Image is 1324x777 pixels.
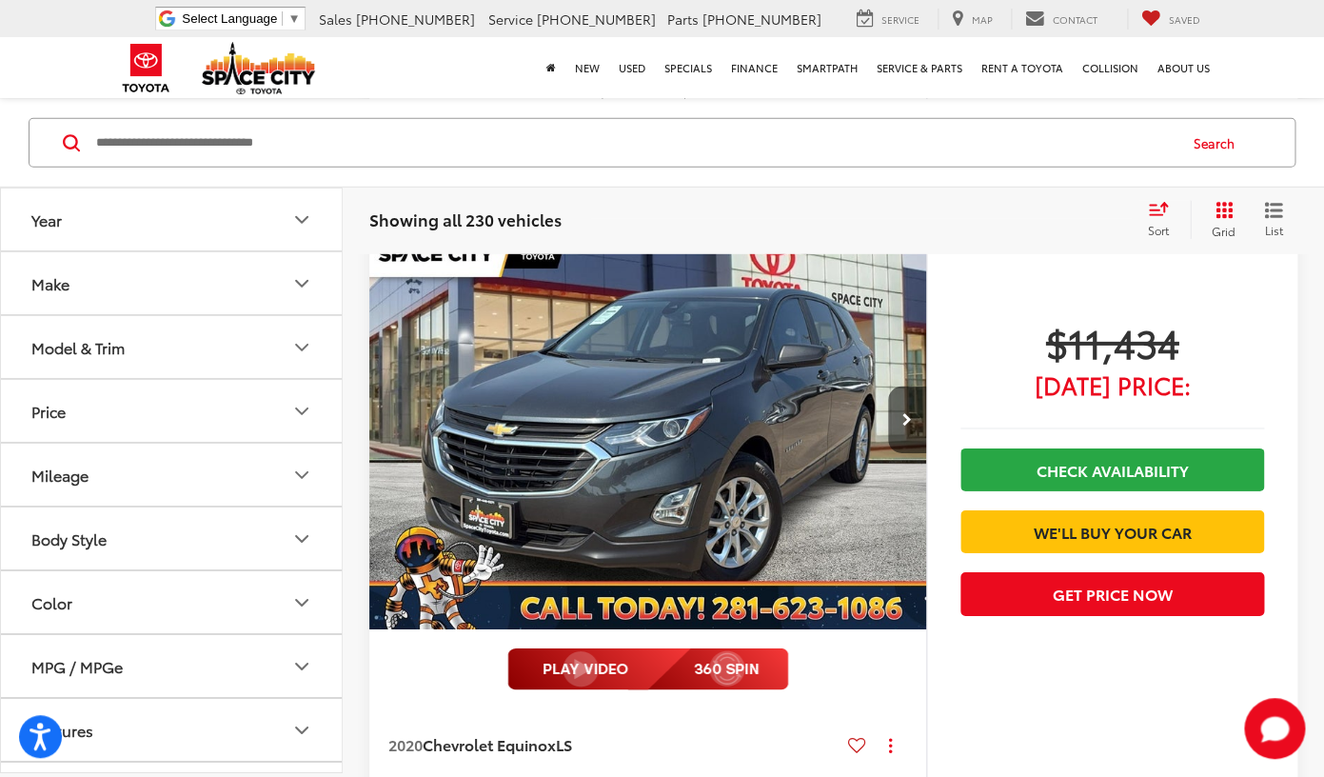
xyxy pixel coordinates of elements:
span: Map [972,12,993,27]
button: FeaturesFeatures [1,698,344,760]
button: Get Price Now [960,572,1264,615]
span: 2020 [388,733,423,755]
img: full motion video [507,648,788,690]
span: Showing all 230 vehicles [369,207,562,229]
div: Body Style [31,528,107,547]
button: PricePrice [1,379,344,441]
div: Features [31,720,93,738]
a: Service [842,9,934,30]
span: $11,434 [960,318,1264,366]
a: Home [537,37,565,98]
button: Actions [874,728,907,762]
span: Chevrolet Equinox [423,733,556,755]
div: Year [31,209,62,228]
button: List View [1250,200,1297,238]
span: [DATE] Price: [960,375,1264,394]
span: Parts [667,10,699,29]
a: Used [609,37,655,98]
div: 2020 Chevrolet Equinox LS 0 [368,211,928,629]
a: Collision [1073,37,1148,98]
button: Toggle Chat Window [1244,698,1305,759]
div: Year [290,208,313,230]
a: Rent a Toyota [972,37,1073,98]
button: Select sort value [1138,200,1190,238]
a: We'll Buy Your Car [960,510,1264,553]
span: Service [881,12,919,27]
div: Mileage [290,463,313,486]
a: Service & Parts [867,37,972,98]
span: [PHONE_NUMBER] [356,10,475,29]
div: Features [290,718,313,741]
div: Make [31,273,69,291]
div: Price [31,401,66,419]
a: New [565,37,609,98]
div: Body Style [290,527,313,549]
a: Finance [721,37,787,98]
span: Saved [1169,12,1200,27]
div: Model & Trim [31,337,125,355]
a: Specials [655,37,721,98]
img: Space City Toyota [202,42,316,94]
a: Contact [1011,9,1112,30]
span: Contact [1053,12,1097,27]
button: Grid View [1190,200,1250,238]
img: Toyota [110,37,182,99]
a: SmartPath [787,37,867,98]
a: Select Language​ [182,11,300,26]
span: [PHONE_NUMBER] [537,10,656,29]
div: Color [290,590,313,613]
button: ColorColor [1,570,344,632]
div: Mileage [31,465,89,483]
span: dropdown dots [889,738,892,753]
span: Select Language [182,11,277,26]
div: MPG / MPGe [290,654,313,677]
button: Model & TrimModel & Trim [1,315,344,377]
span: ▼ [287,11,300,26]
span: [PHONE_NUMBER] [702,10,821,29]
div: Model & Trim [290,335,313,358]
a: 2020Chevrolet EquinoxLS [388,734,840,755]
span: LS [556,733,572,755]
button: Body StyleBody Style [1,507,344,568]
div: Color [31,592,72,610]
span: Sort [1148,221,1169,237]
svg: Start Chat [1244,698,1305,759]
span: Service [488,10,533,29]
input: Search by Make, Model, or Keyword [94,119,1176,165]
span: Sales [319,10,352,29]
button: YearYear [1,188,344,249]
button: Next image [888,387,926,453]
img: 2020 Chevrolet Equinox LS [368,211,928,631]
button: MileageMileage [1,443,344,505]
a: Map [938,9,1007,30]
a: Check Availability [960,448,1264,491]
div: MPG / MPGe [31,656,123,674]
span: Grid [1212,223,1235,239]
div: Make [290,271,313,294]
div: Price [290,399,313,422]
a: About Us [1148,37,1219,98]
span: List [1264,222,1283,238]
span: ​ [282,11,283,26]
a: 2020 Chevrolet Equinox LS2020 Chevrolet Equinox LS2020 Chevrolet Equinox LS2020 Chevrolet Equinox LS [368,211,928,629]
button: MakeMake [1,251,344,313]
a: My Saved Vehicles [1127,9,1215,30]
button: Search [1176,118,1262,166]
button: MPG / MPGeMPG / MPGe [1,634,344,696]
